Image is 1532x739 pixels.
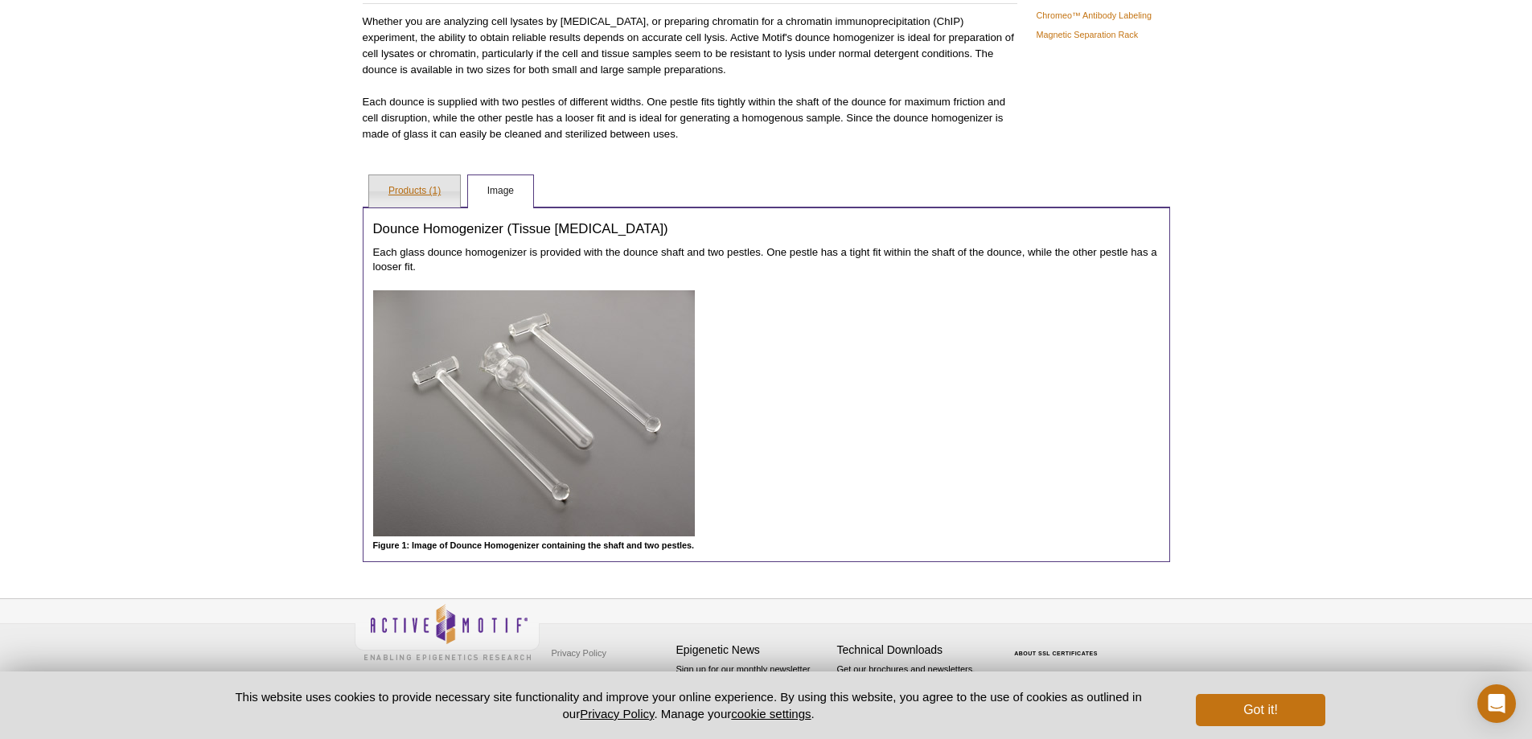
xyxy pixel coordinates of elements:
a: Products (1) [369,175,460,207]
img: Active Motif, [355,599,540,664]
img: Image of Dounce Homogenizer (Tissue Grinder) [373,290,695,536]
button: Got it! [1196,694,1325,726]
p: This website uses cookies to provide necessary site functionality and improve your online experie... [207,688,1170,722]
p: Each dounce is supplied with two pestles of different widths. One pestle fits tightly within the ... [363,94,1017,142]
h4: Technical Downloads [837,643,990,657]
p: Get our brochures and newsletters, or request them by mail. [837,663,990,704]
a: Terms & Conditions [548,665,632,689]
div: Open Intercom Messenger [1477,684,1516,723]
h4: Epigenetic News [676,643,829,657]
p: Whether you are analyzing cell lysates by [MEDICAL_DATA], or preparing chromatin for a chromatin ... [363,14,1017,78]
p: Each glass dounce homogenizer is provided with the dounce shaft and two pestles. One pestle has a... [373,245,1160,274]
p: Sign up for our monthly newsletter highlighting recent publications in the field of epigenetics. [676,663,829,717]
a: Magnetic Separation Rack [1037,27,1139,42]
h3: Dounce Homogenizer (Tissue [MEDICAL_DATA]) [373,221,1160,237]
table: Click to Verify - This site chose Symantec SSL for secure e-commerce and confidential communicati... [998,627,1119,663]
h4: Figure 1: Image of Dounce Homogenizer containing the shaft and two pestles. [373,540,1160,551]
button: cookie settings [731,707,811,721]
a: Privacy Policy [580,707,654,721]
a: ABOUT SSL CERTIFICATES [1014,651,1098,656]
a: Chromeo™ Antibody Labeling [1037,8,1152,23]
a: Privacy Policy [548,641,610,665]
a: Image [468,175,533,207]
